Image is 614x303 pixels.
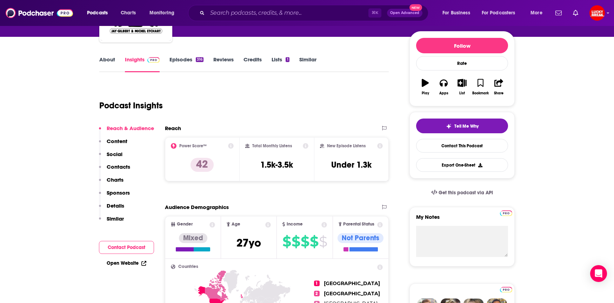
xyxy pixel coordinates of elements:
[494,91,503,95] div: Share
[530,8,542,18] span: More
[252,143,292,148] h2: Total Monthly Listens
[145,7,183,19] button: open menu
[107,189,130,196] p: Sponsors
[324,290,380,297] span: [GEOGRAPHIC_DATA]
[272,56,289,72] a: Lists1
[107,176,124,183] p: Charts
[99,56,115,72] a: About
[165,125,181,132] h2: Reach
[500,210,512,216] img: Podchaser Pro
[99,138,127,151] button: Content
[149,8,174,18] span: Monitoring
[387,9,422,17] button: Open AdvancedNew
[287,222,303,227] span: Income
[107,260,146,266] a: Open Website
[301,236,309,247] span: $
[434,74,453,100] button: Apps
[368,8,381,18] span: ⌘ K
[327,143,366,148] h2: New Episode Listens
[310,236,318,247] span: $
[472,91,489,95] div: Bookmark
[82,7,117,19] button: open menu
[416,56,508,70] div: Rate
[99,202,124,215] button: Details
[299,56,316,72] a: Similar
[438,7,479,19] button: open menu
[243,56,262,72] a: Credits
[99,241,154,254] button: Contact Podcast
[416,158,508,172] button: Export One-Sheet
[125,56,160,72] a: InsightsPodchaser Pro
[107,151,122,157] p: Social
[439,91,448,95] div: Apps
[232,222,240,227] span: Age
[179,143,207,148] h2: Power Score™
[590,265,607,282] div: Open Intercom Messenger
[99,215,124,228] button: Similar
[416,74,434,100] button: Play
[390,11,419,15] span: Open Advanced
[343,222,374,227] span: Parental Status
[500,286,512,292] a: Pro website
[286,57,289,62] div: 1
[314,281,320,286] span: 1
[99,163,130,176] button: Contacts
[99,125,154,138] button: Reach & Audience
[169,56,203,72] a: Episodes316
[207,7,368,19] input: Search podcasts, credits, & more...
[179,233,207,243] div: Mixed
[500,209,512,216] a: Pro website
[338,233,383,243] div: Not Parents
[477,7,526,19] button: open menu
[482,8,515,18] span: For Podcasters
[500,287,512,292] img: Podchaser Pro
[526,7,551,19] button: open menu
[314,291,320,296] span: 2
[107,138,127,144] p: Content
[236,236,261,250] span: 27 yo
[147,57,160,63] img: Podchaser Pro
[459,91,465,95] div: List
[553,7,565,19] a: Show notifications dropdown
[439,190,493,196] span: Get this podcast via API
[426,184,499,201] a: Get this podcast via API
[99,189,130,202] button: Sponsors
[324,280,380,287] span: [GEOGRAPHIC_DATA]
[416,38,508,53] button: Follow
[416,139,508,153] a: Contact This Podcast
[99,176,124,189] button: Charts
[107,202,124,209] p: Details
[177,222,193,227] span: Gender
[422,91,429,95] div: Play
[331,160,372,170] h3: Under 1.3k
[99,151,122,164] button: Social
[292,236,300,247] span: $
[260,160,293,170] h3: 1.5k-3.5k
[589,5,605,21] button: Show profile menu
[107,125,154,132] p: Reach & Audience
[165,204,229,210] h2: Audience Demographics
[191,158,214,172] p: 42
[446,123,452,129] img: tell me why sparkle
[213,56,234,72] a: Reviews
[416,119,508,133] button: tell me why sparkleTell Me Why
[6,6,73,20] img: Podchaser - Follow, Share and Rate Podcasts
[589,5,605,21] span: Logged in as annagregory
[87,8,108,18] span: Podcasts
[195,5,435,21] div: Search podcasts, credits, & more...
[107,163,130,170] p: Contacts
[589,5,605,21] img: User Profile
[196,57,203,62] div: 316
[409,4,422,11] span: New
[178,264,198,269] span: Countries
[116,7,140,19] a: Charts
[99,100,163,111] h1: Podcast Insights
[107,215,124,222] p: Similar
[442,8,470,18] span: For Business
[416,214,508,226] label: My Notes
[453,74,471,100] button: List
[319,236,327,247] span: $
[471,74,489,100] button: Bookmark
[282,236,291,247] span: $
